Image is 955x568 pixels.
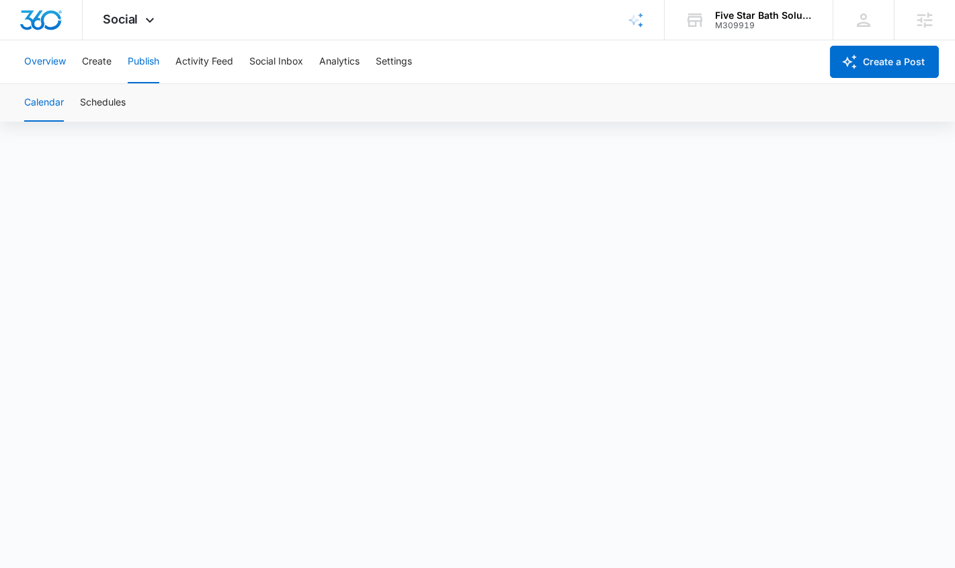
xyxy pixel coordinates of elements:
button: Social Inbox [249,40,303,83]
button: Activity Feed [175,40,233,83]
button: Create a Post [830,46,939,78]
button: Create [82,40,112,83]
button: Analytics [319,40,360,83]
button: Schedules [80,84,126,122]
button: Publish [128,40,159,83]
button: Settings [376,40,412,83]
button: Calendar [24,84,64,122]
span: Social [103,12,138,26]
div: account name [715,10,813,21]
div: account id [715,21,813,30]
button: Overview [24,40,66,83]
